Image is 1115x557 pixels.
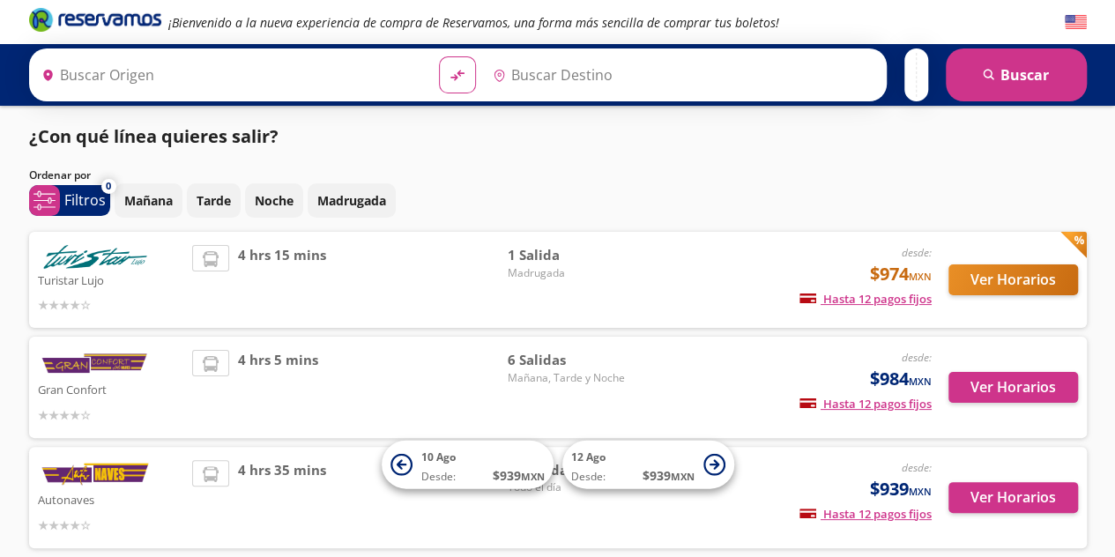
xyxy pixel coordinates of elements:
[562,441,734,489] button: 12 AgoDesde:$939MXN
[38,269,184,290] p: Turistar Lujo
[115,183,182,218] button: Mañana
[29,6,161,38] a: Brand Logo
[671,470,695,483] small: MXN
[571,449,606,464] span: 12 Ago
[255,191,294,210] p: Noche
[902,245,932,260] em: desde:
[421,449,456,464] span: 10 Ago
[948,264,1078,295] button: Ver Horarios
[948,372,1078,403] button: Ver Horarios
[486,53,877,97] input: Buscar Destino
[870,366,932,392] span: $984
[382,441,554,489] button: 10 AgoDesde:$939MXN
[799,291,932,307] span: Hasta 12 pagos fijos
[238,350,318,425] span: 4 hrs 5 mins
[421,469,456,485] span: Desde:
[168,14,779,31] em: ¡Bienvenido a la nueva experiencia de compra de Reservamos, una forma más sencilla de comprar tus...
[902,350,932,365] em: desde:
[238,245,326,315] span: 4 hrs 15 mins
[870,476,932,502] span: $939
[946,48,1087,101] button: Buscar
[317,191,386,210] p: Madrugada
[870,261,932,287] span: $974
[909,485,932,498] small: MXN
[29,6,161,33] i: Brand Logo
[238,460,326,535] span: 4 hrs 35 mins
[38,378,184,399] p: Gran Confort
[64,189,106,211] p: Filtros
[521,470,545,483] small: MXN
[1065,11,1087,33] button: English
[507,265,630,281] span: Madrugada
[799,396,932,412] span: Hasta 12 pagos fijos
[197,191,231,210] p: Tarde
[902,460,932,475] em: desde:
[29,123,279,150] p: ¿Con qué línea quieres salir?
[106,179,111,194] span: 0
[308,183,396,218] button: Madrugada
[29,185,110,216] button: 0Filtros
[909,270,932,283] small: MXN
[507,350,630,370] span: 6 Salidas
[38,488,184,509] p: Autonaves
[507,370,630,386] span: Mañana, Tarde y Noche
[38,460,152,488] img: Autonaves
[507,245,630,265] span: 1 Salida
[493,466,545,485] span: $ 939
[29,167,91,183] p: Ordenar por
[38,350,152,378] img: Gran Confort
[124,191,173,210] p: Mañana
[909,375,932,388] small: MXN
[38,245,152,269] img: Turistar Lujo
[948,482,1078,513] button: Ver Horarios
[799,506,932,522] span: Hasta 12 pagos fijos
[571,469,606,485] span: Desde:
[187,183,241,218] button: Tarde
[34,53,426,97] input: Buscar Origen
[245,183,303,218] button: Noche
[643,466,695,485] span: $ 939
